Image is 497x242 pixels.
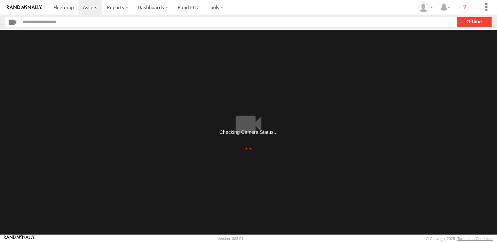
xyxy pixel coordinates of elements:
[457,237,493,241] a: Terms and Conditions
[7,5,42,10] img: rand-logo.svg
[426,237,493,241] div: © Copyright 2025 -
[4,235,35,242] a: Visit our Website
[416,2,435,13] div: Victor Calcano Jr
[218,237,243,241] div: Version: 308.01
[459,2,470,13] i: ?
